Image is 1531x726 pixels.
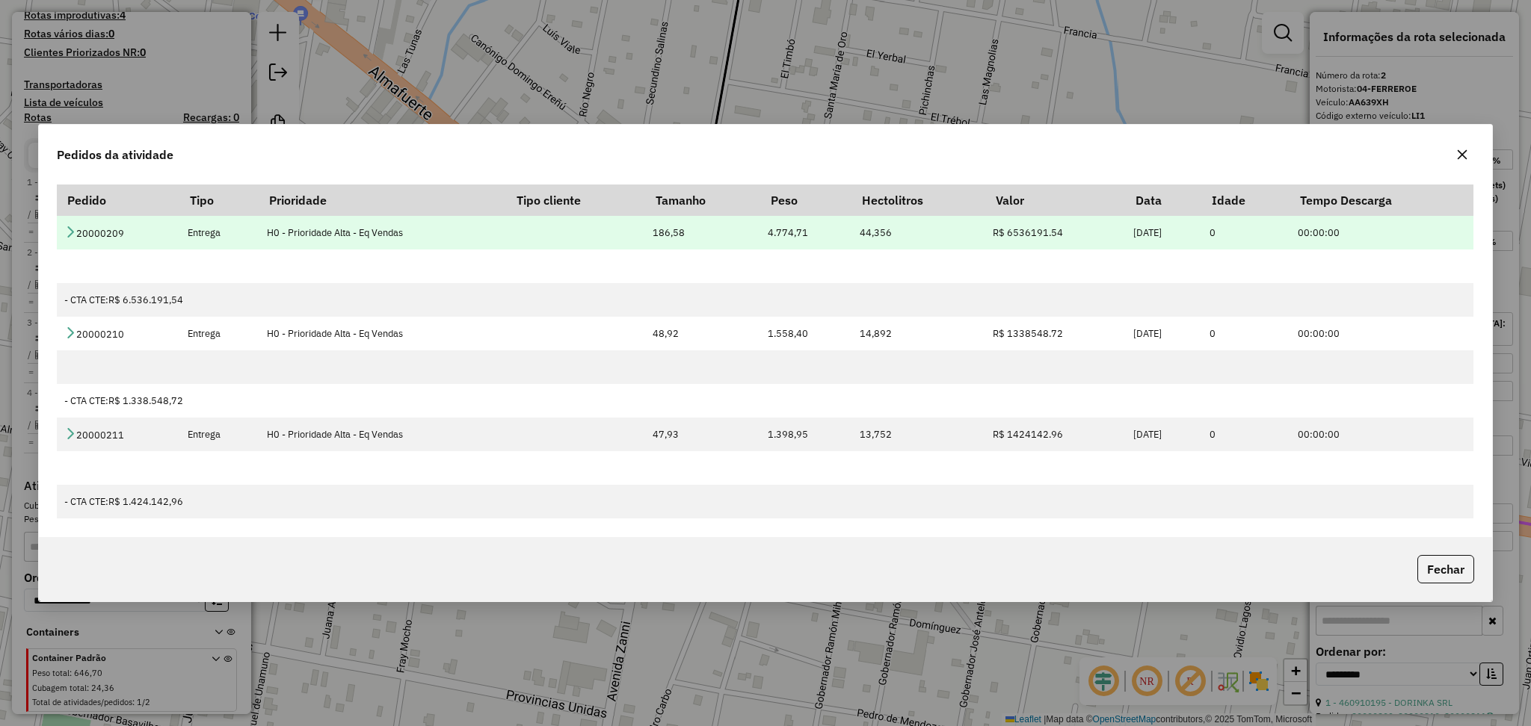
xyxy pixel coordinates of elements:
[1290,418,1474,451] td: 00:00:00
[985,216,1126,249] td: R$ 6536191.54
[1290,317,1474,350] td: 00:00:00
[108,495,183,508] span: R$ 1.424.142,96
[760,418,851,451] td: 1.398,95
[860,226,892,239] span: 44,356
[57,418,179,451] td: 20000211
[645,184,760,216] th: Tamanho
[1201,216,1290,249] td: 0
[179,184,259,216] th: Tipo
[860,428,892,441] span: 13,752
[108,294,183,306] span: R$ 6.536.191,54
[1417,555,1474,583] button: Fechar
[1126,216,1202,249] td: [DATE]
[259,216,506,249] td: H0 - Prioridade Alta - Eq Vendas
[259,317,506,350] td: H0 - Prioridade Alta - Eq Vendas
[64,494,1466,509] div: - CTA CTE:
[57,184,179,216] th: Pedido
[1201,418,1290,451] td: 0
[760,216,851,249] td: 4.774,71
[259,184,506,216] th: Prioridade
[57,146,173,164] span: Pedidos da atividade
[851,184,985,216] th: Hectolitros
[1126,317,1202,350] td: [DATE]
[108,394,183,407] span: R$ 1.338.548,72
[64,394,1466,408] div: - CTA CTE:
[985,184,1126,216] th: Valor
[188,327,221,340] span: Entrega
[645,317,760,350] td: 48,92
[64,293,1466,307] div: - CTA CTE:
[507,184,645,216] th: Tipo cliente
[645,418,760,451] td: 47,93
[57,216,179,249] td: 20000209
[188,226,221,239] span: Entrega
[985,418,1126,451] td: R$ 1424142.96
[188,428,221,441] span: Entrega
[760,184,851,216] th: Peso
[1126,418,1202,451] td: [DATE]
[760,317,851,350] td: 1.558,40
[57,317,179,350] td: 20000210
[1201,317,1290,350] td: 0
[645,216,760,249] td: 186,58
[985,317,1126,350] td: R$ 1338548.72
[1126,184,1202,216] th: Data
[259,418,506,451] td: H0 - Prioridade Alta - Eq Vendas
[1290,216,1474,249] td: 00:00:00
[860,327,892,340] span: 14,892
[1201,184,1290,216] th: Idade
[1290,184,1474,216] th: Tempo Descarga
